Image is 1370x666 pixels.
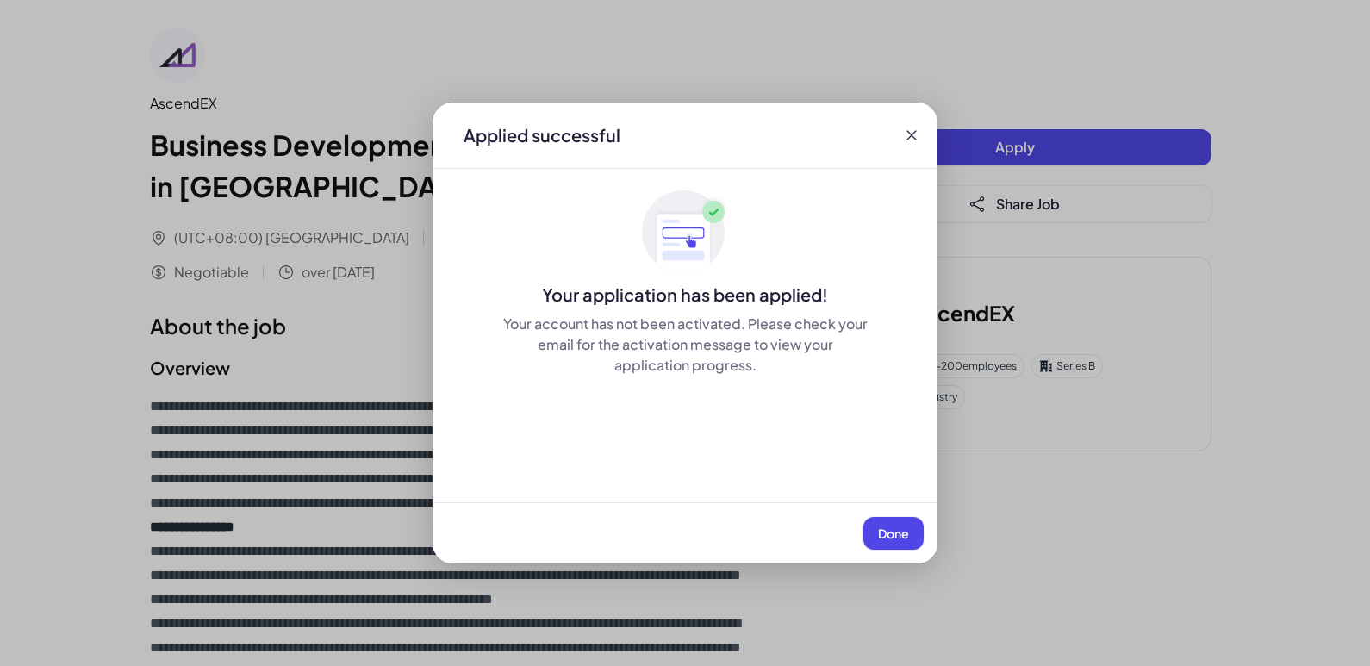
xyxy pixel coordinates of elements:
[863,517,924,550] button: Done
[642,190,728,276] img: ApplyedMaskGroup3.svg
[464,123,620,147] div: Applied successful
[433,283,937,307] div: Your application has been applied!
[878,526,909,541] span: Done
[501,314,869,376] div: Your account has not been activated. Please check your email for the activation message to view y...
